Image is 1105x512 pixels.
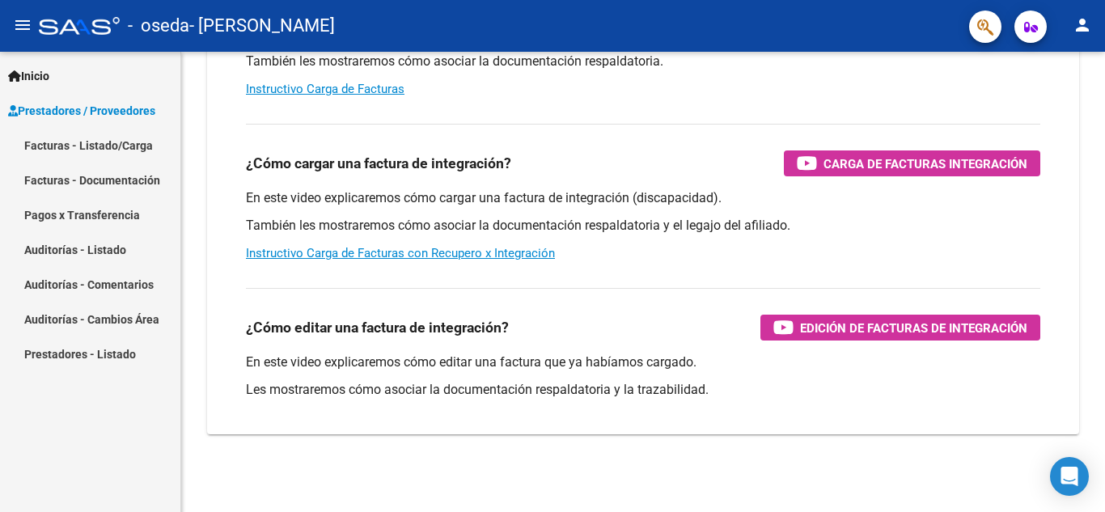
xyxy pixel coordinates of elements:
a: Instructivo Carga de Facturas con Recupero x Integración [246,246,555,260]
span: Edición de Facturas de integración [800,318,1027,338]
button: Edición de Facturas de integración [760,315,1040,341]
p: También les mostraremos cómo asociar la documentación respaldatoria y el legajo del afiliado. [246,217,1040,235]
p: También les mostraremos cómo asociar la documentación respaldatoria. [246,53,1040,70]
span: - oseda [128,8,189,44]
mat-icon: menu [13,15,32,35]
h3: ¿Cómo editar una factura de integración? [246,316,509,339]
mat-icon: person [1073,15,1092,35]
p: En este video explicaremos cómo editar una factura que ya habíamos cargado. [246,353,1040,371]
span: Prestadores / Proveedores [8,102,155,120]
span: Inicio [8,67,49,85]
p: En este video explicaremos cómo cargar una factura de integración (discapacidad). [246,189,1040,207]
div: Open Intercom Messenger [1050,457,1089,496]
span: Carga de Facturas Integración [823,154,1027,174]
button: Carga de Facturas Integración [784,150,1040,176]
p: Les mostraremos cómo asociar la documentación respaldatoria y la trazabilidad. [246,381,1040,399]
h3: ¿Cómo cargar una factura de integración? [246,152,511,175]
a: Instructivo Carga de Facturas [246,82,404,96]
span: - [PERSON_NAME] [189,8,335,44]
